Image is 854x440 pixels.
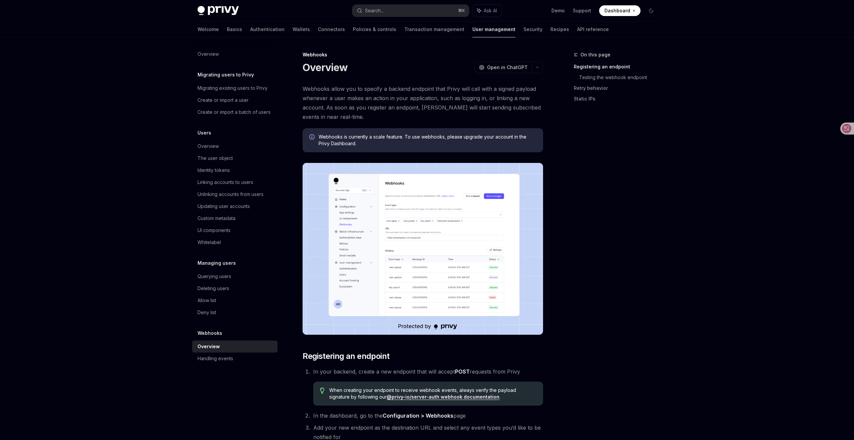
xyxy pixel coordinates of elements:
[192,48,278,60] a: Overview
[197,296,216,304] div: Allow list
[192,164,278,176] a: Identity tokens
[319,134,536,147] span: Webhooks is currently a scale feature. To use webhooks, please upgrade your account in the Privy ...
[197,343,220,351] div: Overview
[192,176,278,188] a: Linking accounts to users
[550,21,569,37] a: Recipes
[353,21,396,37] a: Policies & controls
[197,355,233,363] div: Handling events
[472,5,502,17] button: Ask AI
[192,224,278,236] a: UI components
[192,188,278,200] a: Unlinking accounts from users
[303,163,543,335] img: images/Webhooks.png
[303,61,348,73] h1: Overview
[387,394,499,400] a: @privy-io/server-auth webhook documentation
[551,7,565,14] a: Demo
[604,7,630,14] span: Dashboard
[192,353,278,365] a: Handling events
[383,412,453,419] strong: Configuration > Webhooks
[197,50,219,58] div: Overview
[573,7,591,14] a: Support
[523,21,542,37] a: Security
[192,200,278,212] a: Updating user accounts
[318,21,345,37] a: Connectors
[475,62,532,73] button: Open in ChatGPT
[313,368,520,375] span: In your backend, create a new endpoint that will accept requests from Privy
[197,108,271,116] div: Create or import a batch of users
[192,341,278,353] a: Overview
[458,8,465,13] span: ⌘ K
[197,272,231,280] div: Querying users
[197,308,216,316] div: Deny list
[484,7,497,14] span: Ask AI
[579,72,662,83] a: Testing the webhook endpoint
[192,106,278,118] a: Create or import a batch of users
[574,61,662,72] a: Registering an endpoint
[352,5,469,17] button: Search...⌘K
[404,21,464,37] a: Transaction management
[293,21,310,37] a: Wallets
[197,96,249,104] div: Create or import a user
[192,94,278,106] a: Create or import a user
[192,82,278,94] a: Migrating existing users to Privy
[197,21,219,37] a: Welcome
[580,51,610,59] span: On this page
[577,21,609,37] a: API reference
[487,64,528,71] span: Open in ChatGPT
[599,5,640,16] a: Dashboard
[250,21,285,37] a: Authentication
[197,84,268,92] div: Migrating existing users to Privy
[646,5,657,16] button: Toggle dark mode
[197,226,231,234] div: UI components
[197,284,229,292] div: Deleting users
[320,388,325,394] svg: Tip
[197,329,222,337] h5: Webhooks
[197,142,219,150] div: Overview
[197,6,239,15] img: dark logo
[192,294,278,306] a: Allow list
[197,238,221,246] div: Whitelabel
[197,71,254,79] h5: Migrating users to Privy
[303,51,543,58] div: Webhooks
[197,166,230,174] div: Identity tokens
[192,236,278,248] a: Whitelabel
[197,190,264,198] div: Unlinking accounts from users
[227,21,242,37] a: Basics
[574,93,662,104] a: Static IPs
[192,282,278,294] a: Deleting users
[192,152,278,164] a: The user object
[197,129,211,137] h5: Users
[192,140,278,152] a: Overview
[303,351,389,362] span: Registering an endpoint
[192,212,278,224] a: Custom metadata
[313,412,466,419] span: In the dashboard, go to the page
[197,259,236,267] h5: Managing users
[197,202,250,210] div: Updating user accounts
[574,83,662,93] a: Retry behavior
[303,84,543,122] span: Webhooks allow you to specify a backend endpoint that Privy will call with a signed payload whene...
[197,178,253,186] div: Linking accounts to users
[455,368,470,375] strong: POST
[197,154,233,162] div: The user object
[309,134,316,141] svg: Info
[365,7,384,15] div: Search...
[329,387,536,400] span: When creating your endpoint to receive webhook events, always verify the payload signature by fol...
[472,21,515,37] a: User management
[197,214,236,222] div: Custom metadata
[192,270,278,282] a: Querying users
[192,306,278,318] a: Deny list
